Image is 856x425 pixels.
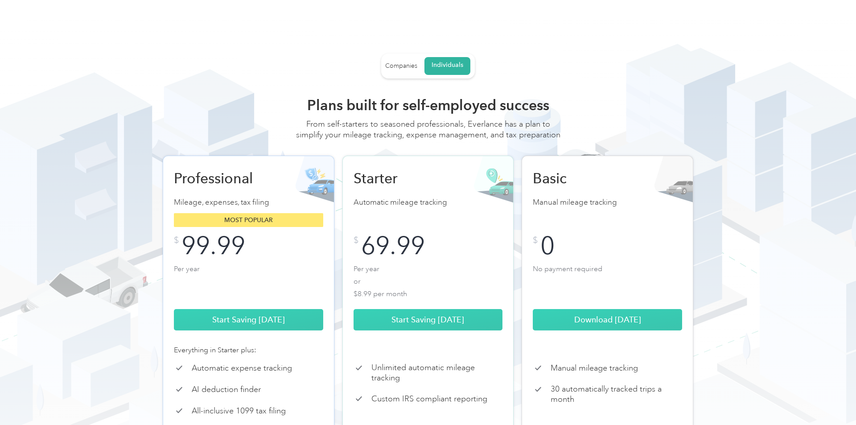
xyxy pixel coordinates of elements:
h2: Plans built for self-employed success [294,96,562,114]
div: 69.99 [361,236,425,256]
div: Companies [385,62,417,70]
div: Most popular [174,213,323,227]
p: Manual mileage tracking [551,363,638,373]
p: AI deduction finder [192,384,261,395]
p: No payment required [533,263,682,298]
p: All-inclusive 1099 tax filing [192,406,286,416]
div: From self-starters to seasoned professionals, Everlance has a plan to simplify your mileage track... [294,119,562,149]
p: Per year or $8.99 per month [354,263,503,298]
div: $ [533,236,538,245]
p: Mileage, expenses, tax filing [174,196,323,209]
div: $ [354,236,358,245]
h2: Professional [174,169,267,187]
p: Per year [174,263,323,298]
div: Individuals [432,61,463,69]
div: 99.99 [181,236,245,256]
p: Custom IRS compliant reporting [371,394,487,404]
h2: Starter [354,169,447,187]
p: Automatic expense tracking [192,363,292,373]
a: Start Saving [DATE] [174,309,323,330]
div: $ [174,236,179,245]
p: Unlimited automatic mileage tracking [371,363,503,383]
h2: Basic [533,169,626,187]
p: Automatic mileage tracking [354,196,503,209]
a: Download [DATE] [533,309,682,330]
div: 0 [540,236,555,256]
a: Start Saving [DATE] [354,309,503,330]
div: Everything in Starter plus: [174,345,323,355]
p: 30 automatically tracked trips a month [551,384,682,404]
p: Manual mileage tracking [533,196,682,209]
